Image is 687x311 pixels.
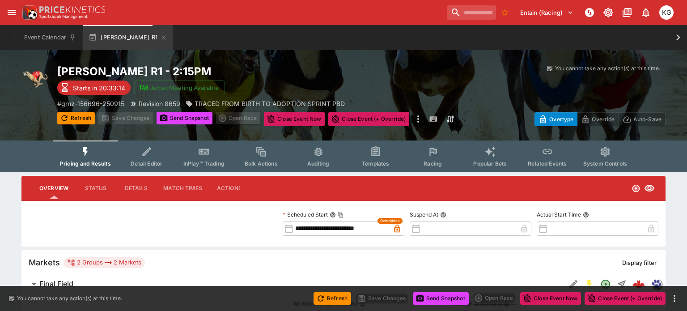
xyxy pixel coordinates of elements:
div: 2 Groups 2 Markets [67,257,141,268]
button: Copy To Clipboard [338,212,344,218]
img: Sportsbook Management [39,15,88,19]
svg: Visible [644,183,655,194]
p: Starts in 20:33:14 [73,83,125,93]
button: more [413,112,424,126]
button: Final Field [21,275,565,293]
button: Straight [614,276,630,292]
button: Refresh [57,112,95,124]
button: Actual Start Time [583,212,589,218]
span: Pricing and Results [60,160,111,167]
button: Close Event Now [520,292,581,305]
span: Popular Bets [473,160,507,167]
button: Event Calendar [19,25,81,50]
button: Overtype [534,112,577,126]
img: greyhound_racing.png [21,64,50,93]
p: Overtype [549,115,573,124]
button: Open [598,276,614,292]
img: grnz [652,279,662,289]
span: Templates [362,160,389,167]
p: You cannot take any action(s) at this time. [17,294,122,302]
div: Kevin Gutschlag [659,5,674,20]
button: Send Snapshot [413,292,469,305]
button: SGM Enabled [581,276,598,292]
p: Actual Start Time [537,211,581,218]
button: Auto-Save [619,112,666,126]
div: split button [216,112,260,124]
button: Close Event (+ Override) [585,292,666,305]
div: Event type filters [53,141,634,172]
span: Detail Editor [131,160,162,167]
button: Suspend At [440,212,446,218]
button: Overview [32,178,76,199]
input: search [447,5,496,20]
button: Details [116,178,156,199]
button: Toggle light/dark mode [600,4,616,21]
p: Scheduled Start [283,211,328,218]
div: grnz [651,279,662,290]
div: 2820b6e7-52fe-4e01-b9d6-457fd173f7c7 [632,278,645,290]
p: Revision 8659 [139,99,180,108]
button: Scheduled StartCopy To Clipboard [330,212,336,218]
img: PriceKinetics [39,6,106,13]
button: Actions [209,178,250,199]
span: Related Events [528,160,567,167]
span: InPlay™ Trading [183,160,225,167]
svg: Open [600,279,611,290]
button: [PERSON_NAME] R1 [83,25,173,50]
button: Match Times [156,178,209,199]
button: Close Event Now [264,112,325,126]
span: Auditing [307,160,329,167]
button: more [669,293,680,304]
button: Display filter [617,256,662,270]
div: split button [472,292,517,304]
p: Suspend At [410,211,438,218]
h5: Markets [29,257,60,268]
button: open drawer [4,4,20,21]
h6: Final Field [39,279,73,289]
a: 2820b6e7-52fe-4e01-b9d6-457fd173f7c7 [630,275,648,293]
img: logo-cerberus--red.svg [632,278,645,290]
button: Close Event (+ Override) [328,112,409,126]
div: Start From [534,112,666,126]
button: Kevin Gutschlag [657,3,676,22]
p: Copy To Clipboard [57,99,124,108]
button: Refresh [314,292,351,305]
button: Status [76,178,116,199]
p: You cannot take any action(s) at this time. [555,64,660,72]
span: Overridden [380,218,400,224]
svg: Open [632,184,640,193]
button: No Bookmarks [498,5,512,20]
span: Racing [424,160,442,167]
button: NOT Connected to PK [581,4,598,21]
span: Bulk Actions [245,160,278,167]
span: System Controls [583,160,627,167]
div: TRACED FROM BIRTH TO ADOPTION SPRINT PBD [186,99,345,108]
p: Auto-Save [633,115,662,124]
button: Jetbet Meeting Available [134,80,225,95]
button: Select Tenant [515,5,579,20]
button: Edit Detail [565,276,581,292]
p: Override [592,115,615,124]
button: Send Snapshot [157,112,212,124]
button: Override [577,112,619,126]
button: Documentation [619,4,635,21]
img: jetbet-logo.svg [139,83,148,92]
img: PriceKinetics Logo [20,4,38,21]
button: Notifications [638,4,654,21]
p: TRACED FROM BIRTH TO ADOPTION SPRINT PBD [195,99,345,108]
h2: Copy To Clipboard [57,64,361,78]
